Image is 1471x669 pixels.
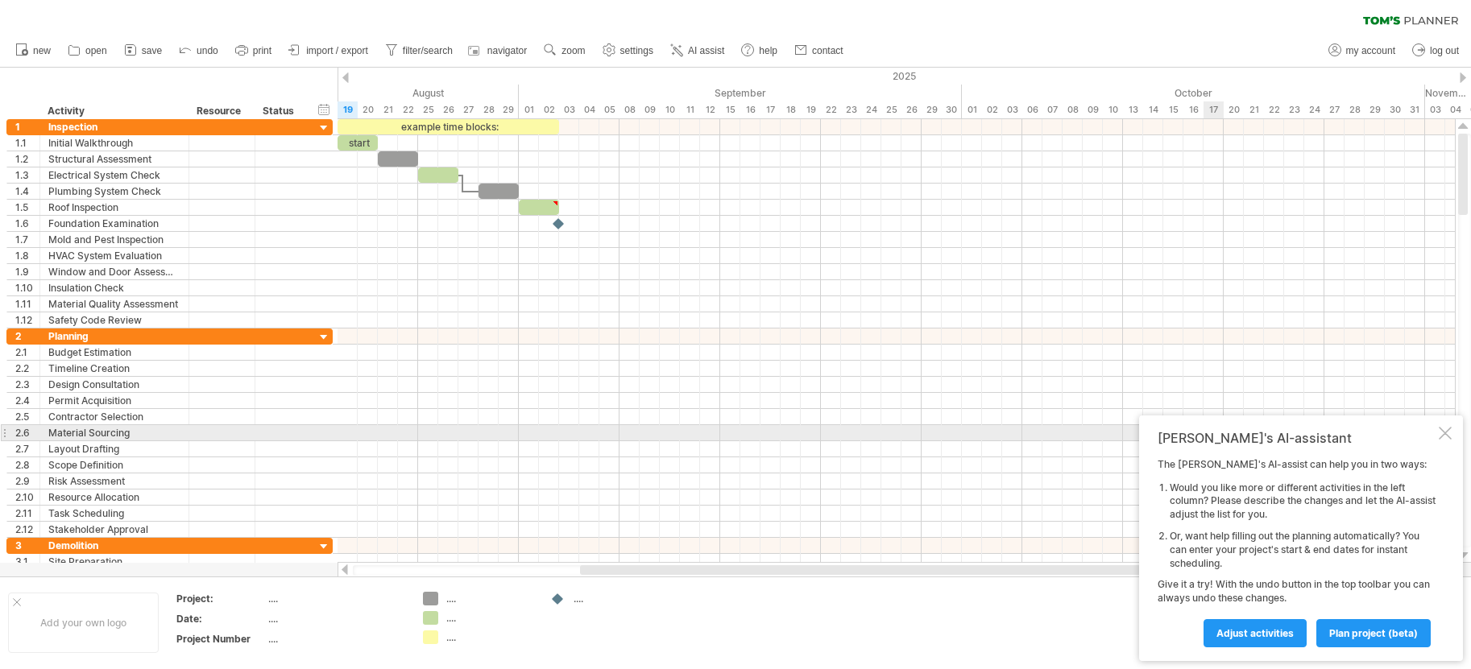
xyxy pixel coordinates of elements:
div: Monday, 3 November 2025 [1425,101,1445,118]
div: 1.10 [15,280,39,295]
div: 1.7 [15,232,39,247]
div: Status [263,103,298,119]
a: zoom [540,40,590,61]
div: Project Number [176,632,265,646]
div: Design Consultation [48,377,180,392]
a: new [11,40,56,61]
span: new [33,45,51,56]
div: example time blocks: [338,119,559,134]
span: AI assist [688,45,724,56]
div: Timeline Creation [48,361,180,376]
div: 1.3 [15,167,39,183]
div: 1.5 [15,200,39,215]
a: filter/search [381,40,458,61]
div: Insulation Check [48,280,180,295]
div: 2.9 [15,473,39,489]
div: Wednesday, 29 October 2025 [1365,101,1385,118]
a: navigator [466,40,532,61]
div: .... [268,612,404,626]
a: contact [790,40,848,61]
div: Monday, 29 September 2025 [922,101,942,118]
div: Resource [197,103,246,119]
div: Thursday, 18 September 2025 [781,101,801,118]
div: .... [446,592,534,605]
div: Contractor Selection [48,409,180,424]
div: Tuesday, 19 August 2025 [338,101,358,118]
div: 1.4 [15,184,39,199]
div: October 2025 [962,85,1425,101]
div: Tuesday, 7 October 2025 [1042,101,1063,118]
div: Monday, 22 September 2025 [821,101,841,118]
div: Scope Definition [48,457,180,473]
div: Wednesday, 20 August 2025 [358,101,378,118]
div: Stakeholder Approval [48,522,180,537]
span: plan project (beta) [1329,627,1418,639]
a: AI assist [666,40,729,61]
div: Tuesday, 14 October 2025 [1143,101,1163,118]
a: save [120,40,167,61]
div: 3.1 [15,554,39,569]
div: 2.11 [15,506,39,521]
div: Foundation Examination [48,216,180,231]
div: Thursday, 21 August 2025 [378,101,398,118]
a: log out [1408,40,1464,61]
div: 2.8 [15,457,39,473]
div: 2.12 [15,522,39,537]
div: 2.7 [15,441,39,456]
div: Project: [176,592,265,605]
div: Tuesday, 9 September 2025 [640,101,660,118]
div: Planning [48,328,180,344]
div: Resource Allocation [48,489,180,505]
div: Thursday, 16 October 2025 [1183,101,1204,118]
div: Activity [48,103,180,119]
div: Friday, 17 October 2025 [1204,101,1224,118]
div: Safety Code Review [48,312,180,328]
a: print [231,40,276,61]
div: Monday, 25 August 2025 [418,101,438,118]
div: 2.2 [15,361,39,376]
div: Friday, 3 October 2025 [1002,101,1022,118]
span: zoom [561,45,585,56]
div: Thursday, 23 October 2025 [1284,101,1304,118]
div: 1.9 [15,264,39,279]
div: Window and Door Assessment [48,264,180,279]
div: 1.2 [15,151,39,167]
div: Risk Assessment [48,473,180,489]
div: Friday, 24 October 2025 [1304,101,1324,118]
div: 1.6 [15,216,39,231]
div: Permit Acquisition [48,393,180,408]
div: Tuesday, 30 September 2025 [942,101,962,118]
span: navigator [487,45,527,56]
div: 2.4 [15,393,39,408]
div: Electrical System Check [48,167,180,183]
div: 1.12 [15,312,39,328]
span: print [253,45,271,56]
div: Friday, 29 August 2025 [499,101,519,118]
a: plan project (beta) [1316,619,1431,647]
span: settings [620,45,653,56]
div: Demolition [48,538,180,553]
li: Would you like more or different activities in the left column? Please describe the changes and l... [1170,481,1436,522]
div: Budget Estimation [48,345,180,360]
div: Monday, 27 October 2025 [1324,101,1345,118]
div: .... [268,632,404,646]
div: Wednesday, 15 October 2025 [1163,101,1183,118]
div: Thursday, 28 August 2025 [479,101,499,118]
div: 2 [15,328,39,344]
div: Wednesday, 3 September 2025 [559,101,579,118]
div: Tuesday, 26 August 2025 [438,101,458,118]
span: log out [1430,45,1459,56]
div: Thursday, 25 September 2025 [881,101,901,118]
div: Thursday, 4 September 2025 [579,101,599,118]
div: Wednesday, 10 September 2025 [660,101,680,118]
div: Mold and Pest Inspection [48,232,180,247]
div: 2.1 [15,345,39,360]
div: 3 [15,538,39,553]
div: Tuesday, 2 September 2025 [539,101,559,118]
div: Plumbing System Check [48,184,180,199]
a: my account [1324,40,1400,61]
div: Wednesday, 8 October 2025 [1063,101,1083,118]
div: HVAC System Evaluation [48,248,180,263]
div: Wednesday, 17 September 2025 [760,101,781,118]
div: Date: [176,612,265,626]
